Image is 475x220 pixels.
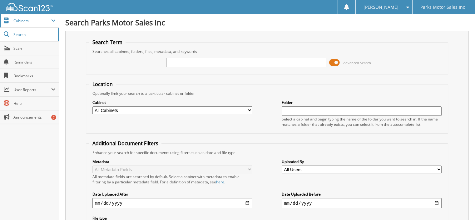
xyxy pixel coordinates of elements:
[13,32,55,37] span: Search
[92,159,252,164] label: Metadata
[13,101,56,106] span: Help
[13,59,56,65] span: Reminders
[420,5,465,9] span: Parks Motor Sales Inc
[6,3,53,11] img: scan123-logo-white.svg
[89,49,445,54] div: Searches all cabinets, folders, files, metadata, and keywords
[92,198,252,208] input: start
[282,100,442,105] label: Folder
[216,179,224,185] a: here
[89,39,126,46] legend: Search Term
[13,115,56,120] span: Announcements
[364,5,398,9] span: [PERSON_NAME]
[65,17,469,28] h1: Search Parks Motor Sales Inc
[343,60,371,65] span: Advanced Search
[282,192,442,197] label: Date Uploaded Before
[444,190,475,220] iframe: Chat Widget
[282,116,442,127] div: Select a cabinet and begin typing the name of the folder you want to search in. If the name match...
[92,100,252,105] label: Cabinet
[13,46,56,51] span: Scan
[282,159,442,164] label: Uploaded By
[89,150,445,155] div: Enhance your search for specific documents using filters such as date and file type.
[89,91,445,96] div: Optionally limit your search to a particular cabinet or folder
[282,198,442,208] input: end
[92,192,252,197] label: Date Uploaded After
[51,115,56,120] div: 7
[13,18,51,23] span: Cabinets
[89,81,116,88] legend: Location
[13,87,51,92] span: User Reports
[13,73,56,79] span: Bookmarks
[89,140,161,147] legend: Additional Document Filters
[92,174,252,185] div: All metadata fields are searched by default. Select a cabinet with metadata to enable filtering b...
